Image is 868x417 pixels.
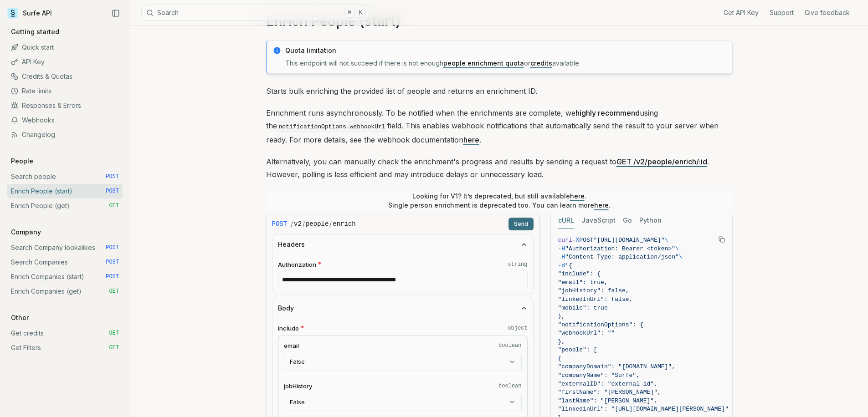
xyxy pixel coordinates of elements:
[285,59,727,68] p: This endpoint will not succeed if there is not enough or available
[558,305,608,311] span: "mobile": true
[616,157,707,166] a: GET /v2/people/enrich/:id
[623,212,632,229] button: Go
[575,108,640,117] strong: highly recommend
[266,85,733,97] p: Starts bulk enriching the provided list of people and returns an enrichment ID.
[558,270,601,277] span: "include": {
[266,107,733,146] p: Enrichment runs asynchronously. To be notified when the enrichments are complete, we using the fi...
[665,237,668,244] span: \
[7,55,123,69] a: API Key
[7,313,32,322] p: Other
[7,240,123,255] a: Search Company lookalikes POST
[558,287,629,294] span: "jobHistory": false,
[333,219,355,229] code: enrich
[463,135,479,144] a: here
[679,254,683,260] span: \
[675,245,679,252] span: \
[7,228,45,237] p: Company
[558,262,565,269] span: -d
[565,254,679,260] span: "Content-Type: application/json"
[284,341,299,350] span: email
[7,27,63,36] p: Getting started
[272,298,533,318] button: Body
[805,8,850,17] a: Give feedback
[558,346,597,353] span: "people": [
[388,192,611,210] p: Looking for V1? It’s deprecated, but still available . Single person enrichment is deprecated too...
[498,342,521,349] code: boolean
[558,363,675,370] span: "companyDomain": "[DOMAIN_NAME]",
[329,219,332,229] span: /
[565,245,675,252] span: "Authorization: Bearer <token>"
[558,338,565,345] span: },
[558,330,615,336] span: "webhookUrl": ""
[558,296,633,303] span: "linkedInUrl": false,
[106,273,119,280] span: POST
[558,406,729,412] span: "linkedinUrl": "[URL][DOMAIN_NAME][PERSON_NAME]"
[291,219,293,229] span: /
[565,262,572,269] span: '{
[7,157,37,166] p: People
[558,321,643,328] span: "notificationOptions": {
[530,59,552,67] a: credits
[558,237,572,244] span: curl
[594,237,665,244] span: "[URL][DOMAIN_NAME]"
[558,313,565,320] span: },
[508,261,527,268] code: string
[7,169,123,184] a: Search people POST
[558,397,657,404] span: "lastName": "[PERSON_NAME]",
[558,389,661,396] span: "firstName": "[PERSON_NAME]",
[498,382,521,390] code: boolean
[303,219,305,229] span: /
[508,325,527,332] code: object
[106,188,119,195] span: POST
[109,330,119,337] span: GET
[7,40,123,55] a: Quick start
[579,237,593,244] span: POST
[106,173,119,180] span: POST
[572,237,580,244] span: -X
[594,201,609,209] a: here
[277,122,387,132] code: notificationOptions.webhookUrl
[770,8,794,17] a: Support
[7,69,123,84] a: Credits & Quotas
[272,234,533,254] button: Headers
[558,279,608,286] span: "email": true,
[639,212,662,229] button: Python
[266,155,733,181] p: Alternatively, you can manually check the enrichment's progress and results by sending a request ...
[558,254,565,260] span: -H
[106,244,119,251] span: POST
[141,5,369,21] button: Search⌘K
[109,202,119,209] span: GET
[558,212,574,229] button: cURL
[443,59,524,67] a: people enrichment quota
[7,6,52,20] a: Surfe API
[7,284,123,299] a: Enrich Companies (get) GET
[344,8,354,18] kbd: ⌘
[109,6,123,20] button: Collapse Sidebar
[7,113,123,127] a: Webhooks
[7,198,123,213] a: Enrich People (get) GET
[570,192,585,200] a: here
[109,344,119,351] span: GET
[558,355,562,362] span: {
[7,341,123,355] a: Get Filters GET
[581,212,616,229] button: JavaScript
[724,8,759,17] a: Get API Key
[7,184,123,198] a: Enrich People (start) POST
[306,219,329,229] code: people
[7,98,123,113] a: Responses & Errors
[7,127,123,142] a: Changelog
[294,219,302,229] code: v2
[285,46,727,55] p: Quota limitation
[278,260,316,269] span: Authorization
[7,255,123,270] a: Search Companies POST
[715,233,729,246] button: Copy Text
[7,326,123,341] a: Get credits GET
[272,219,288,229] span: POST
[508,218,534,230] button: Send
[356,8,366,18] kbd: K
[558,381,657,387] span: "externalID": "external-id",
[106,259,119,266] span: POST
[558,372,640,379] span: "companyName": "Surfe",
[109,288,119,295] span: GET
[278,324,299,333] span: include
